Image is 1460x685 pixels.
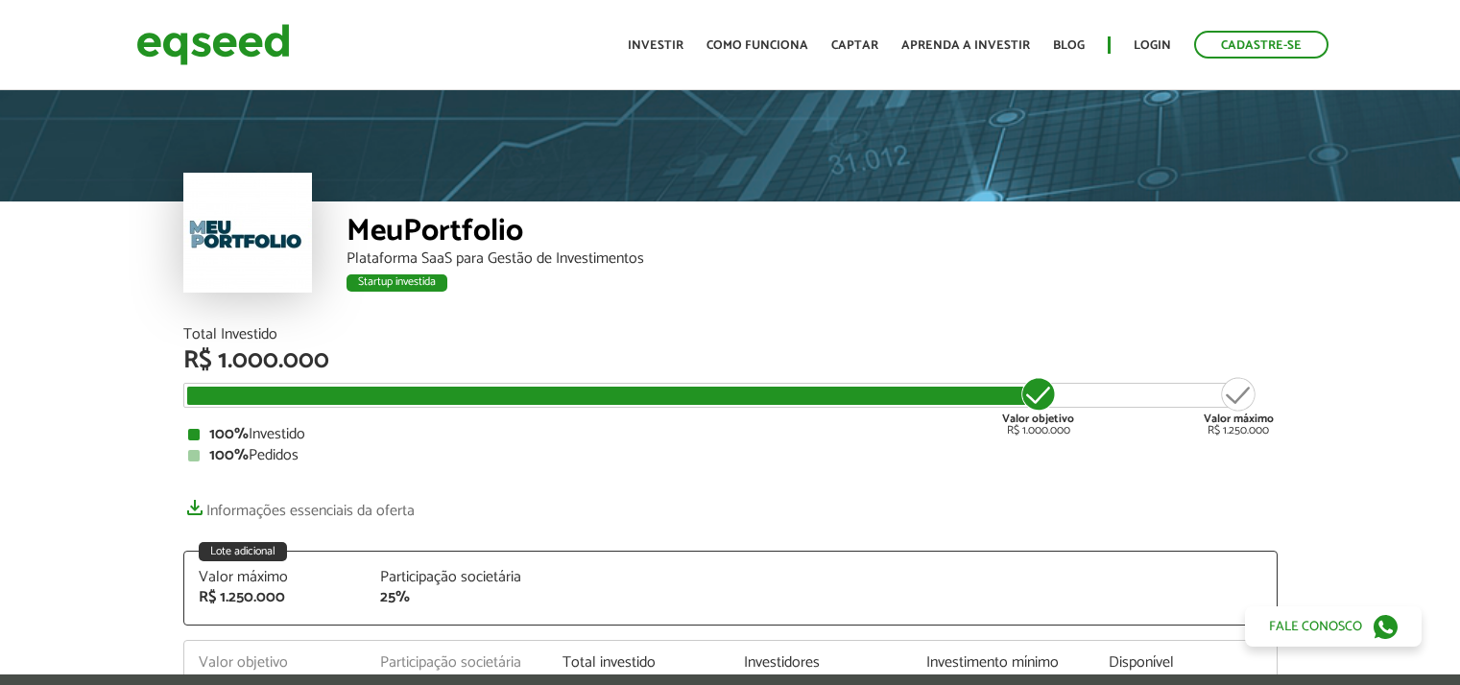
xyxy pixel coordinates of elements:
a: Blog [1053,39,1085,52]
a: Aprenda a investir [901,39,1030,52]
strong: Valor máximo [1204,410,1274,428]
div: Investidores [744,655,898,671]
div: Total investido [562,655,716,671]
div: Participação societária [380,570,534,585]
a: Login [1134,39,1171,52]
div: R$ 1.250.000 [199,590,352,605]
div: MeuPortfolio [347,216,1278,251]
a: Fale conosco [1245,606,1422,647]
div: Participação societária [380,655,534,671]
div: Valor máximo [199,570,352,585]
div: Valor objetivo [199,655,352,671]
a: Como funciona [706,39,808,52]
a: Captar [831,39,878,52]
a: Informações essenciais da oferta [183,492,415,519]
div: Investimento mínimo [926,655,1080,671]
div: Investido [188,427,1273,442]
div: Plataforma SaaS para Gestão de Investimentos [347,251,1278,267]
a: Cadastre-se [1194,31,1328,59]
strong: 100% [209,421,249,447]
a: Investir [628,39,683,52]
strong: 100% [209,442,249,468]
div: Disponível [1109,655,1262,671]
div: Pedidos [188,448,1273,463]
div: R$ 1.000.000 [1002,375,1074,437]
div: Lote adicional [199,542,287,561]
strong: Valor objetivo [1002,410,1074,428]
div: Total Investido [183,327,1278,342]
div: Startup investida [347,274,447,292]
div: R$ 1.000.000 [183,348,1278,373]
div: 25% [380,590,534,605]
img: EqSeed [136,19,290,70]
div: R$ 1.250.000 [1204,375,1274,437]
